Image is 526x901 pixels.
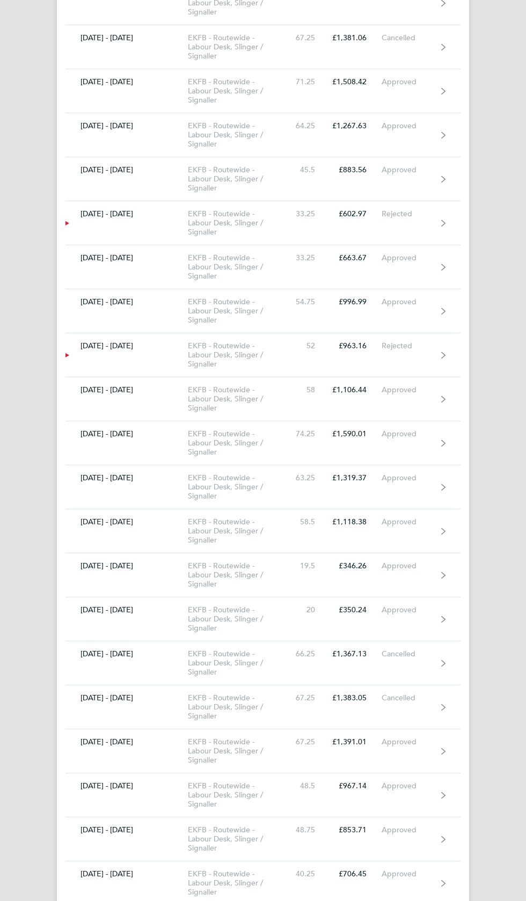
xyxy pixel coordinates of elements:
div: Rejected [382,341,437,350]
div: 33.25 [291,209,331,218]
div: Approved [382,517,437,526]
div: Approved [382,561,437,570]
div: [DATE] - [DATE] [65,165,188,174]
div: £1,118.38 [330,517,382,526]
div: £1,367.13 [330,649,382,658]
div: Rejected [382,209,437,218]
div: £1,508.42 [330,77,382,86]
a: [DATE] - [DATE]EKFB - Routewide - Labour Desk, Slinger / Signaller20£350.24Approved [65,597,461,641]
div: £963.16 [330,341,382,350]
div: 54.75 [291,297,331,306]
div: EKFB - Routewide - Labour Desk, Slinger / Signaller [188,869,290,897]
div: EKFB - Routewide - Labour Desk, Slinger / Signaller [188,429,290,457]
div: 64.25 [291,121,331,130]
a: [DATE] - [DATE]EKFB - Routewide - Labour Desk, Slinger / Signaller58£1,106.44Approved [65,377,461,421]
a: [DATE] - [DATE]EKFB - Routewide - Labour Desk, Slinger / Signaller67.25£1,391.01Approved [65,729,461,773]
div: Approved [382,605,437,614]
div: [DATE] - [DATE] [65,341,188,350]
div: Approved [382,473,437,482]
div: EKFB - Routewide - Labour Desk, Slinger / Signaller [188,737,290,765]
div: £1,383.05 [330,693,382,702]
div: 74.25 [291,429,331,438]
div: £350.24 [330,605,382,614]
div: Approved [382,77,437,86]
div: 20 [291,605,331,614]
div: 45.5 [291,165,331,174]
div: EKFB - Routewide - Labour Desk, Slinger / Signaller [188,253,290,281]
div: [DATE] - [DATE] [65,869,188,878]
div: EKFB - Routewide - Labour Desk, Slinger / Signaller [188,121,290,149]
a: [DATE] - [DATE]EKFB - Routewide - Labour Desk, Slinger / Signaller33.25£663.67Approved [65,245,461,289]
div: [DATE] - [DATE] [65,33,188,42]
div: £1,106.44 [330,385,382,394]
div: Cancelled [382,33,437,42]
a: [DATE] - [DATE]EKFB - Routewide - Labour Desk, Slinger / Signaller67.25£1,381.06Cancelled [65,25,461,69]
div: EKFB - Routewide - Labour Desk, Slinger / Signaller [188,33,290,61]
a: [DATE] - [DATE]EKFB - Routewide - Labour Desk, Slinger / Signaller45.5£883.56Approved [65,157,461,201]
div: EKFB - Routewide - Labour Desk, Slinger / Signaller [188,825,290,853]
div: 40.25 [291,869,331,878]
div: [DATE] - [DATE] [65,737,188,746]
div: EKFB - Routewide - Labour Desk, Slinger / Signaller [188,649,290,677]
div: [DATE] - [DATE] [65,605,188,614]
div: Approved [382,297,437,306]
a: [DATE] - [DATE]EKFB - Routewide - Labour Desk, Slinger / Signaller19.5£346.26Approved [65,553,461,597]
div: Approved [382,737,437,746]
div: 66.25 [291,649,331,658]
a: [DATE] - [DATE]EKFB - Routewide - Labour Desk, Slinger / Signaller52£963.16Rejected [65,333,461,377]
a: [DATE] - [DATE]EKFB - Routewide - Labour Desk, Slinger / Signaller74.25£1,590.01Approved [65,421,461,465]
div: Approved [382,869,437,878]
div: [DATE] - [DATE] [65,649,188,658]
div: EKFB - Routewide - Labour Desk, Slinger / Signaller [188,561,290,589]
div: [DATE] - [DATE] [65,781,188,790]
a: [DATE] - [DATE]EKFB - Routewide - Labour Desk, Slinger / Signaller71.25£1,508.42Approved [65,69,461,113]
div: 71.25 [291,77,331,86]
div: EKFB - Routewide - Labour Desk, Slinger / Signaller [188,693,290,721]
div: £883.56 [330,165,382,174]
a: [DATE] - [DATE]EKFB - Routewide - Labour Desk, Slinger / Signaller54.75£996.99Approved [65,289,461,333]
a: [DATE] - [DATE]EKFB - Routewide - Labour Desk, Slinger / Signaller66.25£1,367.13Cancelled [65,641,461,685]
div: EKFB - Routewide - Labour Desk, Slinger / Signaller [188,605,290,633]
div: 58.5 [291,517,331,526]
div: £1,319.37 [330,473,382,482]
div: EKFB - Routewide - Labour Desk, Slinger / Signaller [188,209,290,237]
a: [DATE] - [DATE]EKFB - Routewide - Labour Desk, Slinger / Signaller33.25£602.97Rejected [65,201,461,245]
div: £602.97 [330,209,382,218]
div: EKFB - Routewide - Labour Desk, Slinger / Signaller [188,297,290,325]
div: [DATE] - [DATE] [65,825,188,834]
div: £967.14 [330,781,382,790]
div: [DATE] - [DATE] [65,297,188,306]
div: 67.25 [291,33,331,42]
div: [DATE] - [DATE] [65,429,188,438]
div: 19.5 [291,561,331,570]
a: [DATE] - [DATE]EKFB - Routewide - Labour Desk, Slinger / Signaller64.25£1,267.63Approved [65,113,461,157]
div: Approved [382,385,437,394]
div: £346.26 [330,561,382,570]
div: [DATE] - [DATE] [65,77,188,86]
div: [DATE] - [DATE] [65,473,188,482]
div: 48.5 [291,781,331,790]
div: EKFB - Routewide - Labour Desk, Slinger / Signaller [188,473,290,501]
div: £706.45 [330,869,382,878]
div: £853.71 [330,825,382,834]
a: [DATE] - [DATE]EKFB - Routewide - Labour Desk, Slinger / Signaller48.5£967.14Approved [65,773,461,817]
div: 67.25 [291,737,331,746]
div: Approved [382,165,437,174]
a: [DATE] - [DATE]EKFB - Routewide - Labour Desk, Slinger / Signaller48.75£853.71Approved [65,817,461,861]
a: [DATE] - [DATE]EKFB - Routewide - Labour Desk, Slinger / Signaller67.25£1,383.05Cancelled [65,685,461,729]
div: [DATE] - [DATE] [65,121,188,130]
div: EKFB - Routewide - Labour Desk, Slinger / Signaller [188,385,290,413]
div: £663.67 [330,253,382,262]
div: 48.75 [291,825,331,834]
div: [DATE] - [DATE] [65,209,188,218]
div: [DATE] - [DATE] [65,693,188,702]
div: EKFB - Routewide - Labour Desk, Slinger / Signaller [188,165,290,193]
div: £1,391.01 [330,737,382,746]
div: Approved [382,825,437,834]
div: EKFB - Routewide - Labour Desk, Slinger / Signaller [188,781,290,809]
div: EKFB - Routewide - Labour Desk, Slinger / Signaller [188,517,290,545]
div: £1,267.63 [330,121,382,130]
div: 58 [291,385,331,394]
div: [DATE] - [DATE] [65,385,188,394]
div: EKFB - Routewide - Labour Desk, Slinger / Signaller [188,341,290,369]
